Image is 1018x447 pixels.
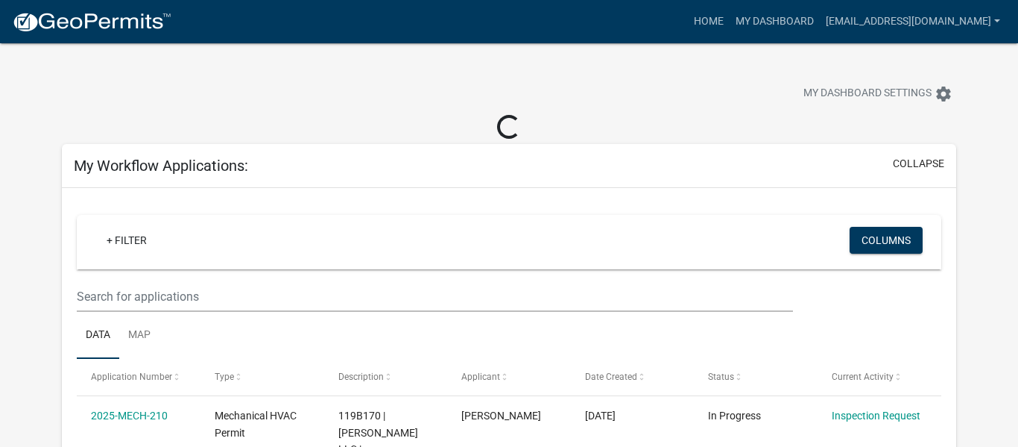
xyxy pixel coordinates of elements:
datatable-header-cell: Description [323,359,447,395]
a: Home [688,7,730,36]
a: [EMAIL_ADDRESS][DOMAIN_NAME] [820,7,1006,36]
a: Inspection Request [832,410,920,422]
span: Application Number [91,372,172,382]
span: My Dashboard Settings [803,85,932,103]
button: Columns [850,227,923,254]
span: In Progress [708,410,761,422]
a: My Dashboard [730,7,820,36]
i: settings [935,85,952,103]
span: Type [215,372,234,382]
span: Applicant [461,372,500,382]
datatable-header-cell: Applicant [447,359,571,395]
button: collapse [893,156,944,172]
input: Search for applications [77,281,793,312]
datatable-header-cell: Application Number [77,359,200,395]
a: Data [77,312,119,360]
h5: My Workflow Applications: [74,157,248,175]
a: 2025-MECH-210 [91,410,168,422]
span: Date Created [585,372,637,382]
span: Current Activity [832,372,894,382]
span: Michael bush [461,410,541,422]
a: Map [119,312,159,360]
datatable-header-cell: Current Activity [818,359,941,395]
button: My Dashboard Settingssettings [791,79,964,108]
span: Description [338,372,384,382]
datatable-header-cell: Date Created [571,359,695,395]
a: + Filter [95,227,159,254]
datatable-header-cell: Status [694,359,818,395]
span: Status [708,372,734,382]
span: 09/02/2025 [585,410,616,422]
datatable-header-cell: Type [200,359,324,395]
span: Mechanical HVAC Permit [215,410,297,439]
